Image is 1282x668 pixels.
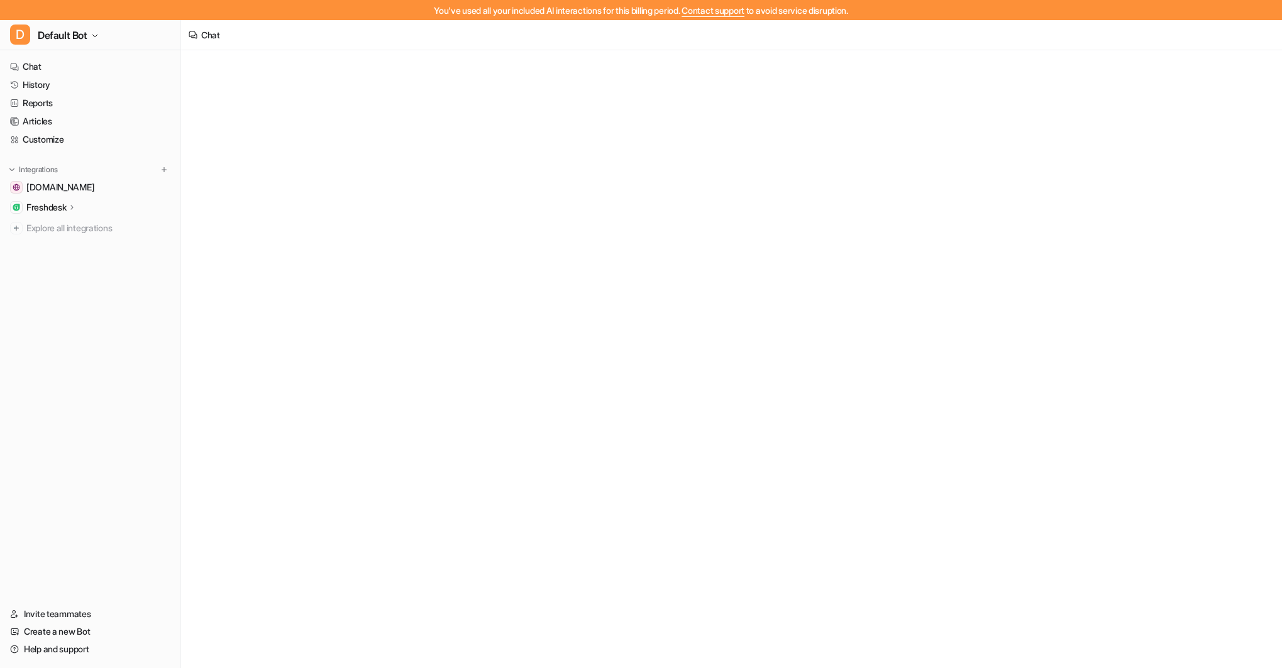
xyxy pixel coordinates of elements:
img: explore all integrations [10,222,23,234]
img: drivingtests.co.uk [13,183,20,191]
span: Default Bot [38,26,87,44]
span: Contact support [682,5,744,16]
a: Explore all integrations [5,219,175,237]
img: expand menu [8,165,16,174]
a: drivingtests.co.uk[DOMAIN_NAME] [5,178,175,196]
button: Integrations [5,163,62,176]
a: Invite teammates [5,605,175,623]
a: Chat [5,58,175,75]
span: [DOMAIN_NAME] [26,181,94,194]
p: Freshdesk [26,201,66,214]
span: Explore all integrations [26,218,170,238]
p: Integrations [19,165,58,175]
a: Create a new Bot [5,623,175,640]
a: Help and support [5,640,175,658]
div: Chat [201,28,220,41]
img: menu_add.svg [160,165,169,174]
img: Freshdesk [13,204,20,211]
a: Reports [5,94,175,112]
span: D [10,25,30,45]
a: History [5,76,175,94]
a: Customize [5,131,175,148]
a: Articles [5,112,175,130]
